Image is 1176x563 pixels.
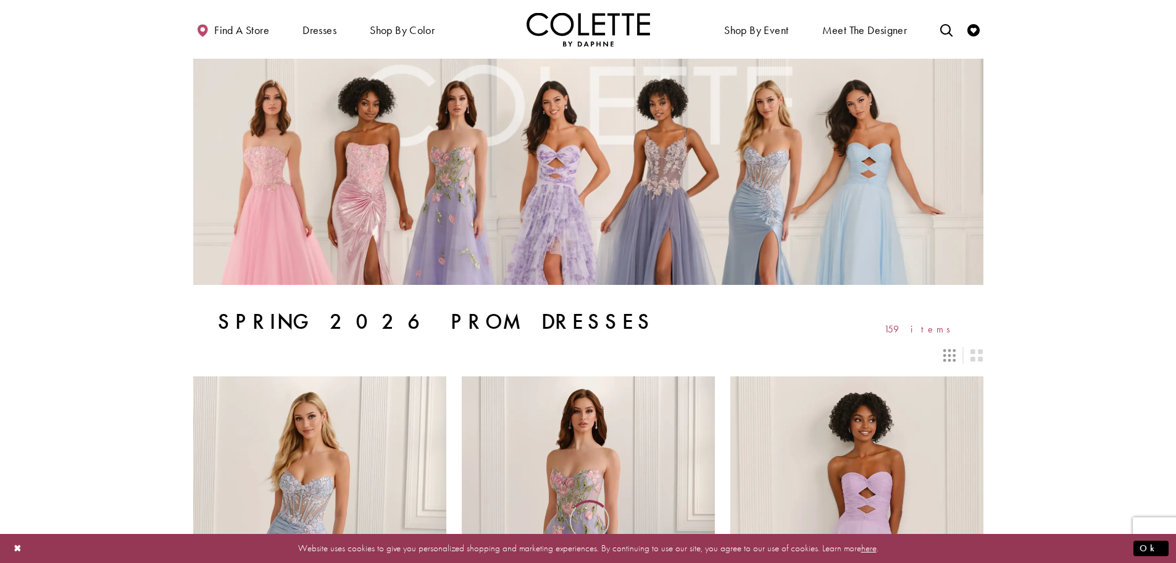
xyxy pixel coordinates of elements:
span: Meet the designer [822,24,907,36]
a: Toggle search [937,12,956,46]
a: Find a store [193,12,272,46]
span: Shop by color [370,24,435,36]
span: Switch layout to 2 columns [970,349,983,362]
span: Find a store [214,24,269,36]
a: Meet the designer [819,12,911,46]
span: Dresses [299,12,340,46]
div: Layout Controls [186,342,991,369]
span: Shop By Event [724,24,788,36]
span: Shop By Event [721,12,791,46]
img: Colette by Daphne [527,12,650,46]
span: 159 items [884,324,959,334]
a: Check Wishlist [964,12,983,46]
span: Switch layout to 3 columns [943,349,956,362]
button: Close Dialog [7,538,28,559]
p: Website uses cookies to give you personalized shopping and marketing experiences. By continuing t... [89,540,1087,557]
a: here [861,542,877,554]
span: Dresses [302,24,336,36]
span: Shop by color [367,12,438,46]
button: Submit Dialog [1133,541,1169,556]
a: Visit Home Page [527,12,650,46]
h1: Spring 2026 Prom Dresses [218,310,655,334]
